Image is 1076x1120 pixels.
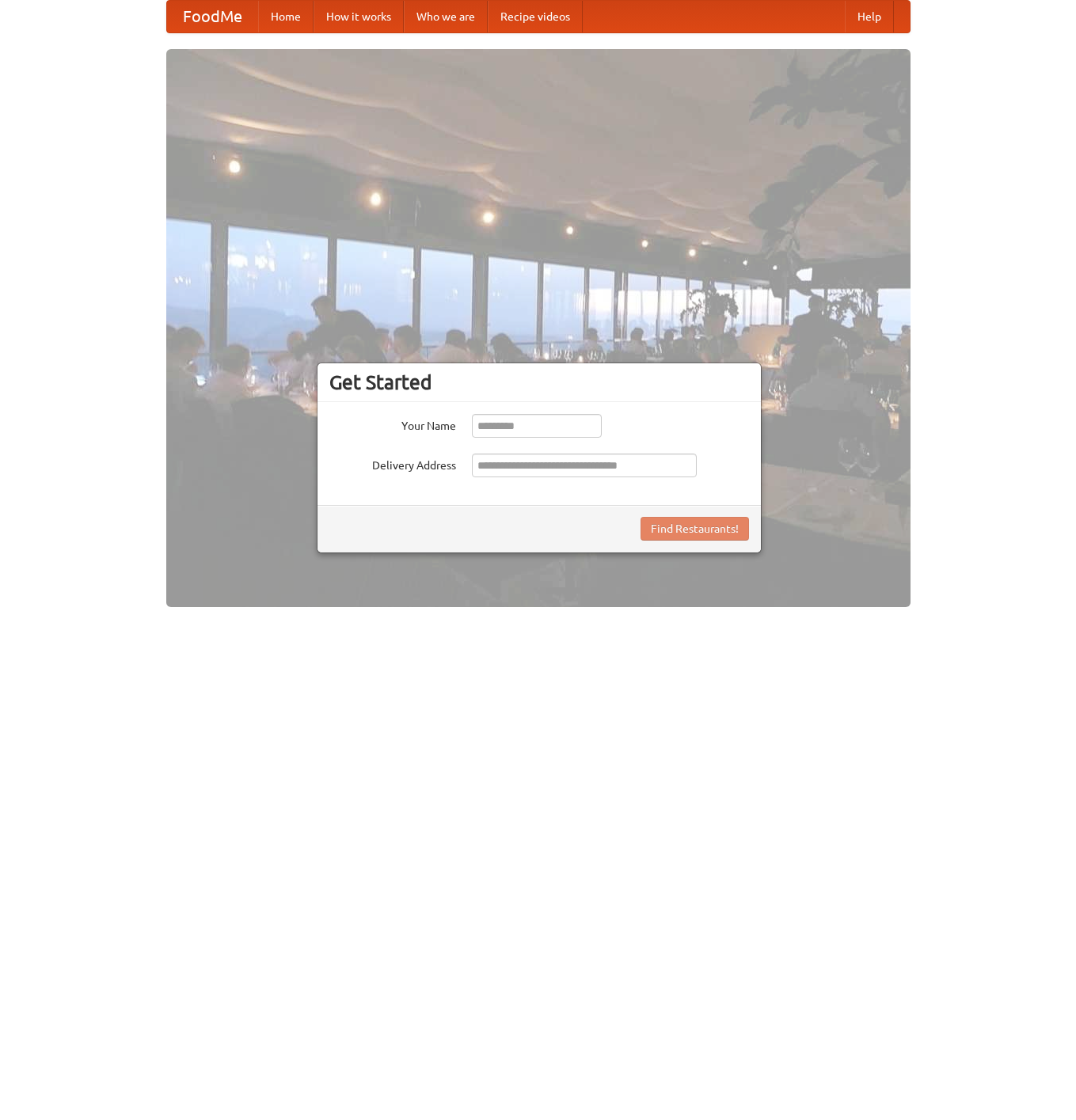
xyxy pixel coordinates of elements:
[329,454,456,473] label: Delivery Address
[488,1,583,32] a: Recipe videos
[258,1,314,32] a: Home
[845,1,894,32] a: Help
[167,1,258,32] a: FoodMe
[641,517,749,541] button: Find Restaurants!
[404,1,488,32] a: Who we are
[329,370,749,394] h3: Get Started
[329,414,456,434] label: Your Name
[314,1,404,32] a: How it works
